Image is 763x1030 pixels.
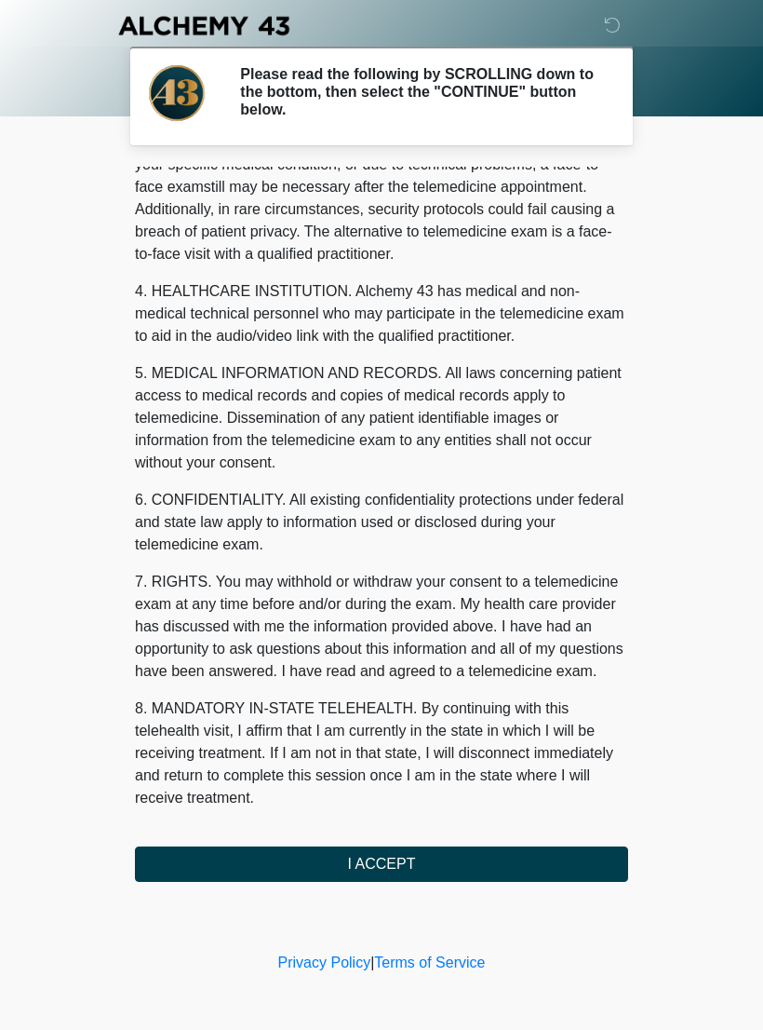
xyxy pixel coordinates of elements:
[135,280,628,347] p: 4. HEALTHCARE INSTITUTION. Alchemy 43 has medical and non-medical technical personnel who may par...
[374,955,485,970] a: Terms of Service
[135,489,628,556] p: 6. CONFIDENTIALITY. All existing confidentiality protections under federal and state law apply to...
[135,362,628,474] p: 5. MEDICAL INFORMATION AND RECORDS. All laws concerning patient access to medical records and cop...
[149,65,205,121] img: Agent Avatar
[116,14,291,37] img: Alchemy 43 Logo
[135,571,628,683] p: 7. RIGHTS. You may withhold or withdraw your consent to a telemedicine exam at any time before an...
[278,955,371,970] a: Privacy Policy
[240,65,600,119] h2: Please read the following by SCROLLING down to the bottom, then select the "CONTINUE" button below.
[370,955,374,970] a: |
[135,698,628,809] p: 8. MANDATORY IN-STATE TELEHEALTH. By continuing with this telehealth visit, I affirm that I am cu...
[135,847,628,882] button: I ACCEPT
